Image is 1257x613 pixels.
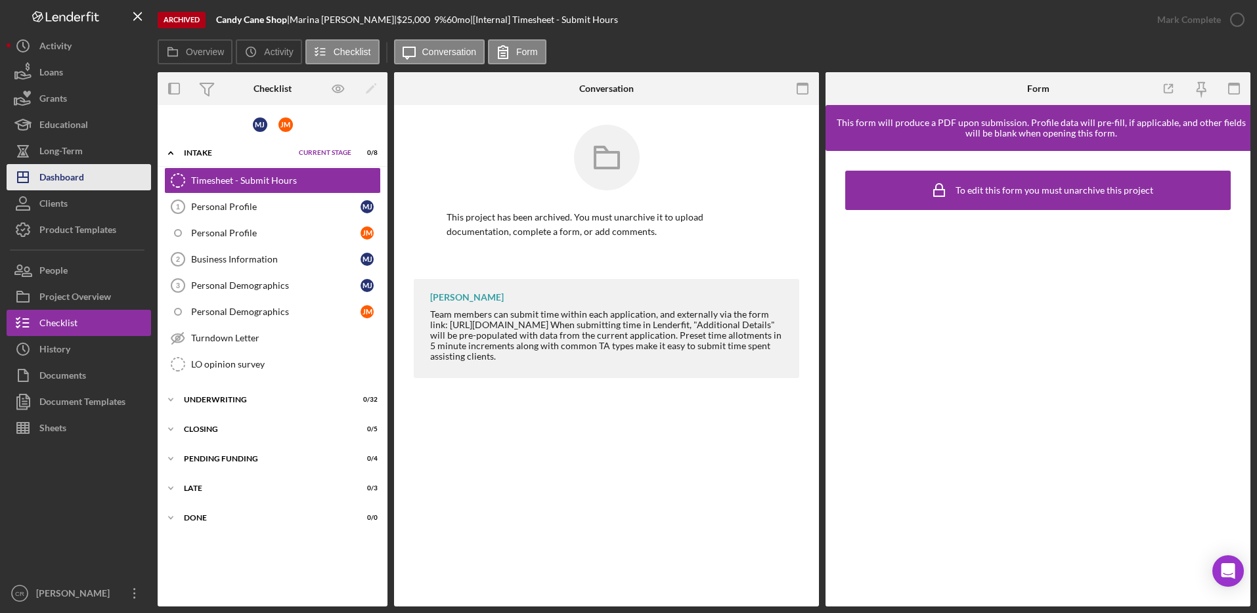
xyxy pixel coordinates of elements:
[176,255,180,263] tspan: 2
[164,246,381,272] a: 2Business InformationMJ
[191,228,361,238] div: Personal Profile
[354,149,378,157] div: 0 / 8
[354,514,378,522] div: 0 / 0
[430,309,786,362] div: Team members can submit time within each application, and externally via the form link: [URL][DOM...
[254,83,292,94] div: Checklist
[39,415,66,444] div: Sheets
[299,149,351,157] span: Current Stage
[176,203,180,211] tspan: 1
[278,117,293,132] div: J M
[290,14,397,25] div: Marina [PERSON_NAME] |
[516,47,538,57] label: Form
[39,362,86,392] div: Documents
[7,164,151,190] button: Dashboard
[1144,7,1250,33] button: Mark Complete
[7,362,151,389] button: Documents
[1157,7,1221,33] div: Mark Complete
[191,201,361,212] div: Personal Profile
[39,217,116,246] div: Product Templates
[191,359,380,370] div: LO opinion survey
[7,336,151,362] button: History
[176,282,180,289] tspan: 3
[354,396,378,404] div: 0 / 32
[7,85,151,112] button: Grants
[184,149,292,157] div: Intake
[361,279,374,292] div: M J
[7,415,151,441] button: Sheets
[447,14,470,25] div: 60 mo
[186,47,224,57] label: Overview
[164,325,381,351] a: Turndown Letter
[7,112,151,138] button: Educational
[164,272,381,299] a: 3Personal DemographicsMJ
[7,138,151,164] button: Long-Term
[191,333,380,343] div: Turndown Letter
[470,14,618,25] div: | [Internal] Timesheet - Submit Hours
[39,59,63,89] div: Loans
[1027,83,1049,94] div: Form
[184,514,345,522] div: Done
[15,590,24,597] text: CR
[397,14,434,25] div: $25,000
[184,425,345,433] div: Closing
[264,47,293,57] label: Activity
[191,175,380,186] div: Timesheet - Submit Hours
[354,425,378,433] div: 0 / 5
[39,284,111,313] div: Project Overview
[1212,555,1244,587] div: Open Intercom Messenger
[39,257,68,287] div: People
[164,167,381,194] a: Timesheet - Submit Hours
[158,39,232,64] button: Overview
[7,217,151,243] button: Product Templates
[191,254,361,264] div: Business Information
[361,226,374,240] div: J M
[354,455,378,463] div: 0 / 4
[334,47,371,57] label: Checklist
[158,12,206,28] div: Archived
[354,484,378,492] div: 0 / 3
[191,306,361,317] div: Personal Demographics
[7,310,151,336] button: Checklist
[184,484,345,492] div: Late
[956,185,1153,196] div: To edit this form you must unarchive this project
[7,190,151,217] button: Clients
[184,396,345,404] div: Underwriting
[361,200,374,213] div: M J
[832,117,1250,138] div: This form will produce a PDF upon submission. Profile data will pre-fill, if applicable, and othe...
[236,39,301,64] button: Activity
[191,280,361,291] div: Personal Demographics
[216,14,290,25] div: |
[305,39,380,64] button: Checklist
[253,117,267,132] div: M J
[7,389,151,415] button: Document Templates
[7,257,151,284] button: People
[39,33,72,62] div: Activity
[39,336,70,366] div: History
[7,33,151,59] button: Activity
[39,310,77,339] div: Checklist
[488,39,546,64] button: Form
[394,39,485,64] button: Conversation
[7,59,151,85] button: Loans
[361,305,374,318] div: J M
[216,14,287,25] b: Candy Cane Shop
[164,351,381,377] a: LO opinion survey
[164,220,381,246] a: Personal ProfileJM
[39,112,88,141] div: Educational
[7,580,151,606] button: CR[PERSON_NAME]
[447,210,766,240] p: This project has been archived. You must unarchive it to upload documentation, complete a form, o...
